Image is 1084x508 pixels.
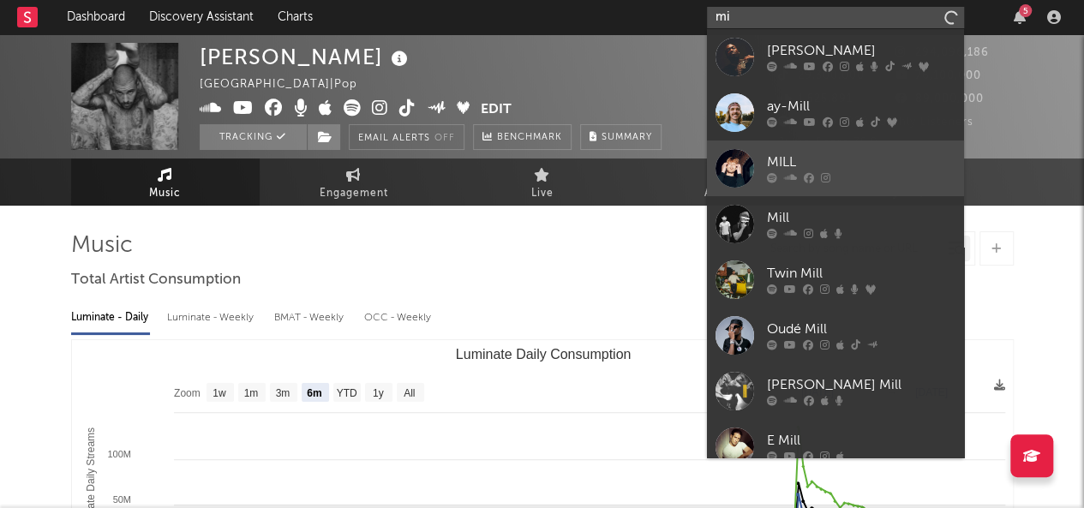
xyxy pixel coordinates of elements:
a: Benchmark [473,124,572,150]
a: [PERSON_NAME] [707,29,964,85]
text: 3m [275,387,290,399]
a: Audience [637,158,825,206]
a: MILL [707,140,964,196]
text: 50M [112,494,130,505]
div: [GEOGRAPHIC_DATA] | Pop [200,75,377,95]
div: [PERSON_NAME] [200,43,412,71]
div: BMAT - Weekly [274,303,347,332]
span: Summary [602,133,652,142]
div: 5 [1019,4,1032,17]
a: ay-Mill [707,85,964,140]
a: [PERSON_NAME] Mill [707,363,964,419]
span: Audience [704,183,757,204]
text: Luminate Daily Consumption [455,347,631,362]
button: Email AlertsOff [349,124,464,150]
a: Oudé Mill [707,308,964,363]
div: [PERSON_NAME] [767,41,955,62]
text: All [404,387,415,399]
text: YTD [336,387,356,399]
span: Benchmark [497,128,562,148]
a: Engagement [260,158,448,206]
div: OCC - Weekly [364,303,433,332]
input: Search for artists [707,7,964,28]
text: Zoom [174,387,201,399]
div: Twin Mill [767,264,955,284]
div: Luminate - Daily [71,303,150,332]
span: 100,391,820 Monthly Listeners [778,117,973,128]
button: Tracking [200,124,307,150]
div: Oudé Mill [767,320,955,340]
a: Twin Mill [707,252,964,308]
text: 1w [213,387,226,399]
div: Mill [767,208,955,229]
span: Live [531,183,554,204]
text: 100M [107,449,131,459]
text: 1m [243,387,258,399]
button: Edit [481,99,512,121]
text: 6m [307,387,321,399]
div: Luminate - Weekly [167,303,257,332]
span: Music [149,183,181,204]
button: Summary [580,124,662,150]
div: MILL [767,152,955,173]
a: Live [448,158,637,206]
span: Total Artist Consumption [71,270,241,290]
span: Engagement [320,183,388,204]
div: E Mill [767,431,955,451]
text: 1y [372,387,383,399]
a: Music [71,158,260,206]
a: E Mill [707,419,964,475]
div: ay-Mill [767,97,955,117]
a: Mill [707,196,964,252]
div: [PERSON_NAME] Mill [767,375,955,396]
em: Off [434,134,455,143]
button: 5 [1014,10,1026,24]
